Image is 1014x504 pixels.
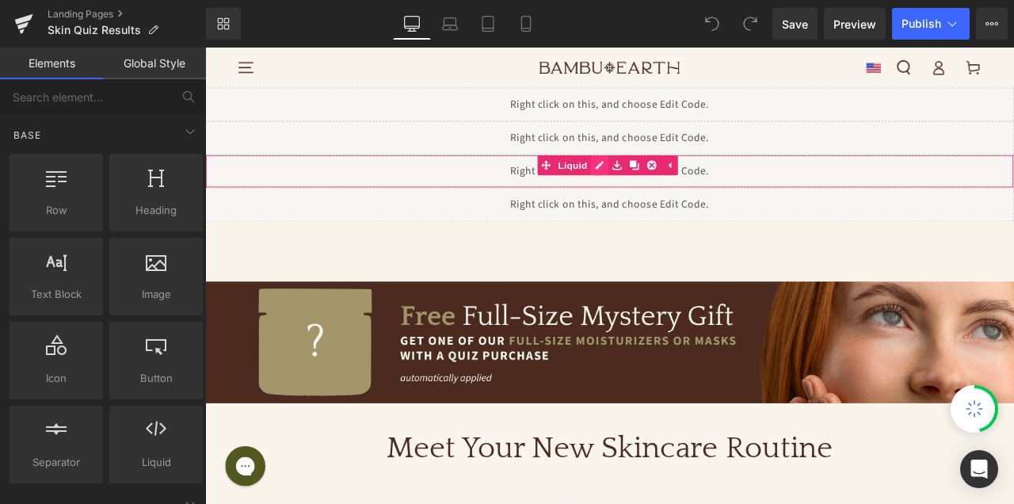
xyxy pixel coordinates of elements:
a: Mobile [507,8,545,40]
a: Desktop [393,8,431,40]
span: Button [114,370,198,387]
button: Undo [696,8,728,40]
span: Separator [14,454,98,471]
span: Preview [833,16,876,32]
a: Save module [478,128,498,151]
span: Skin Quiz Results [48,24,141,36]
span: Icon [14,370,98,387]
span: Liquid [414,128,457,151]
a: Delete Module [519,128,539,151]
button: Publish [892,8,970,40]
a: Laptop [431,8,469,40]
a: Clone Module [498,128,519,151]
button: More [976,8,1008,40]
button: Redo [734,8,766,40]
span: Row [14,202,98,219]
a: Global Style [103,48,206,79]
span: Image [114,286,198,303]
span: Base [12,128,43,143]
a: Preview [824,8,886,40]
a: Landing Pages [48,8,206,21]
span: Heading [114,202,198,219]
span: Text Block [14,286,98,303]
img: Bambu Earth [396,17,562,30]
div: Open Intercom Messenger [960,450,998,488]
a: Tablet [469,8,507,40]
span: Liquid [114,454,198,471]
span: Publish [902,17,941,30]
span: Save [782,16,808,32]
summary: Search our site [807,6,848,41]
a: New Library [206,8,241,40]
summary: Menu [28,6,69,41]
a: Expand / Collapse [539,128,560,151]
